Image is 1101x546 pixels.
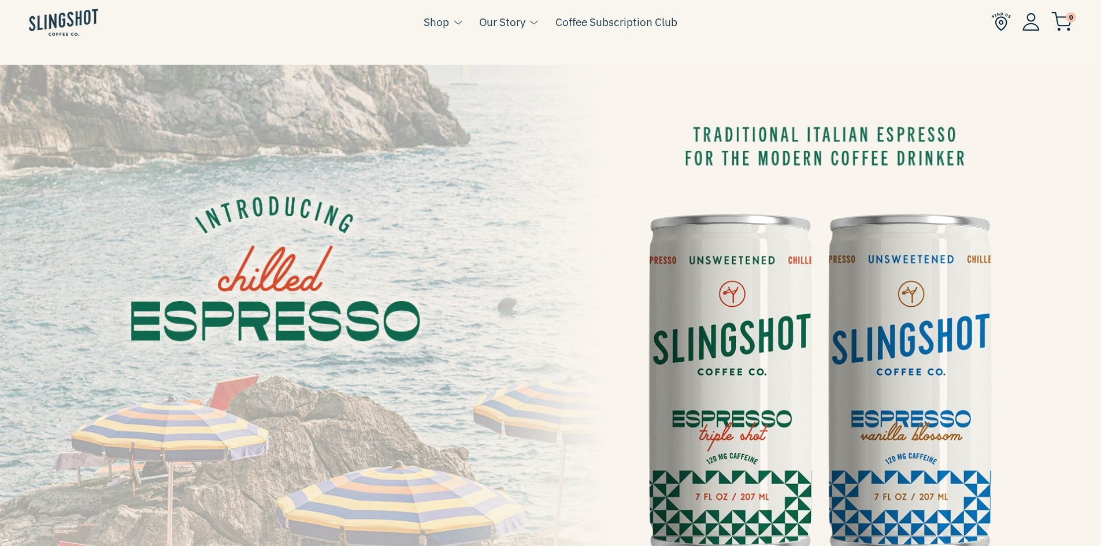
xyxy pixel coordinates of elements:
a: 0 [1051,15,1072,29]
a: Coffee Subscription Club [555,13,677,31]
a: Shop [424,13,449,31]
img: Find Us [992,12,1011,31]
span: 0 [1066,12,1076,23]
a: Our Story [479,13,525,31]
img: Account [1022,13,1040,31]
img: cart [1051,12,1072,31]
